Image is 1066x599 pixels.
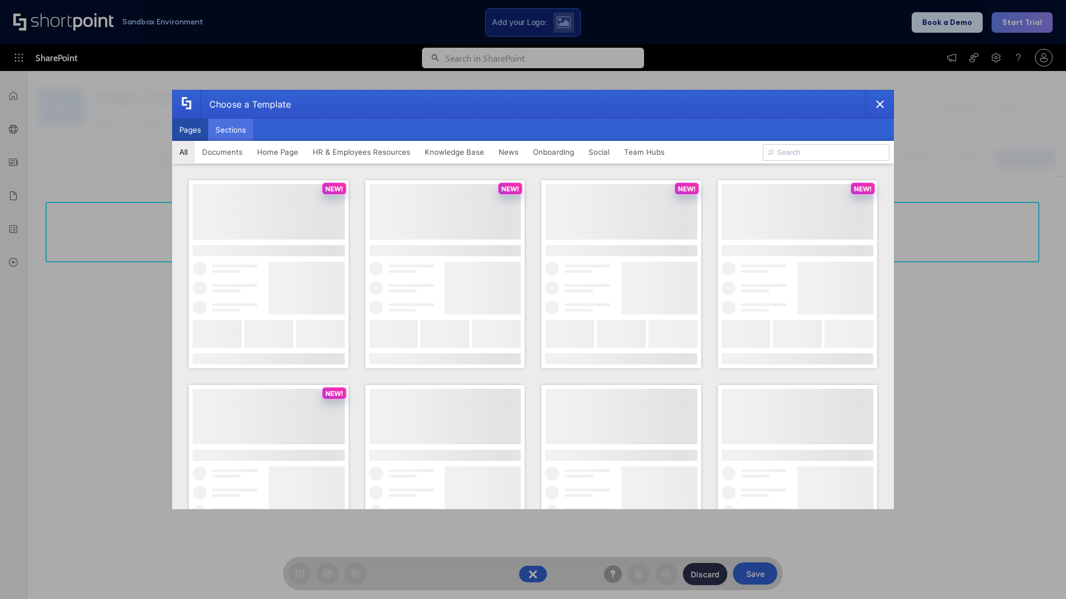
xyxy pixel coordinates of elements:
[172,119,208,141] button: Pages
[854,185,872,193] p: NEW!
[325,185,343,193] p: NEW!
[172,90,894,509] div: template selector
[581,141,617,163] button: Social
[491,141,526,163] button: News
[208,119,253,141] button: Sections
[617,141,672,163] button: Team Hubs
[195,141,250,163] button: Documents
[305,141,418,163] button: HR & Employees Resources
[250,141,305,163] button: Home Page
[325,389,343,398] p: NEW!
[678,185,696,193] p: NEW!
[526,141,581,163] button: Onboarding
[501,185,519,193] p: NEW!
[1010,546,1066,599] iframe: Chat Widget
[418,141,491,163] button: Knowledge Base
[200,90,291,118] div: Choose a Template
[763,144,889,161] input: Search
[172,141,195,163] button: All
